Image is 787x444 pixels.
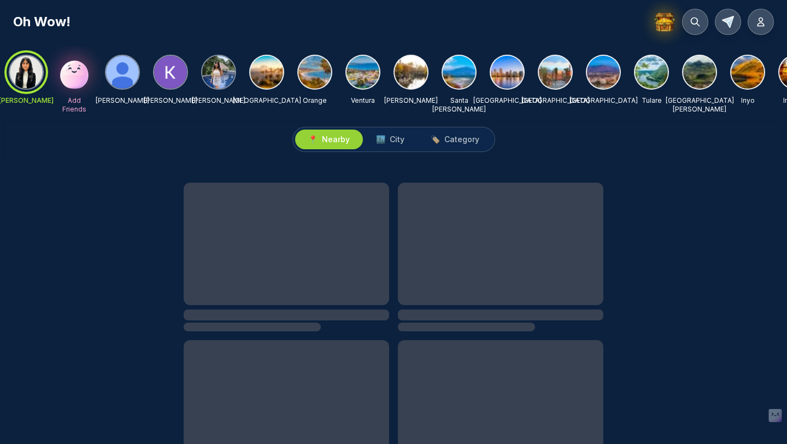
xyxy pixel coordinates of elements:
p: [PERSON_NAME] [96,96,149,105]
span: City [390,134,404,145]
p: [GEOGRAPHIC_DATA][PERSON_NAME] [666,96,734,114]
img: San Bernardino [539,56,572,89]
p: [PERSON_NAME] [192,96,245,105]
img: Riverside [587,56,620,89]
img: Santa Barbara [443,56,475,89]
img: Khushi Kasturiya [202,56,235,89]
button: 📍Nearby [295,130,363,149]
p: Ventura [351,96,375,105]
button: Treasure Hunt [653,8,676,36]
span: 🏷️ [431,134,440,145]
p: [GEOGRAPHIC_DATA] [521,96,590,105]
img: San Diego [491,56,524,89]
button: 🏙️City [363,130,418,149]
p: Santa [PERSON_NAME] [432,96,486,114]
p: [PERSON_NAME] [384,96,438,105]
p: [GEOGRAPHIC_DATA] [569,96,638,105]
img: Khushi Kasturiya [154,56,187,89]
p: Orange [303,96,327,105]
p: [PERSON_NAME] [144,96,197,105]
span: 🏙️ [376,134,385,145]
p: Tulare [642,96,662,105]
p: [GEOGRAPHIC_DATA] [233,96,301,105]
p: Add Friends [57,96,92,114]
img: San Luis Obispo [683,56,716,89]
img: Inyo [731,56,764,89]
span: Nearby [322,134,350,145]
img: Los Angeles [250,56,283,89]
p: [GEOGRAPHIC_DATA] [473,96,542,105]
img: Ventura [346,56,379,89]
button: 🏷️Category [418,130,492,149]
img: Treasure Hunt [653,10,676,33]
img: Orange [298,56,331,89]
span: 📍 [308,134,318,145]
img: Add Friends [57,55,92,90]
p: Inyo [741,96,755,105]
span: Category [444,134,479,145]
img: Kern [395,56,427,89]
h1: Oh Wow! [13,13,71,31]
img: Tulare [635,56,668,89]
img: Matthew Miller [106,56,139,89]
